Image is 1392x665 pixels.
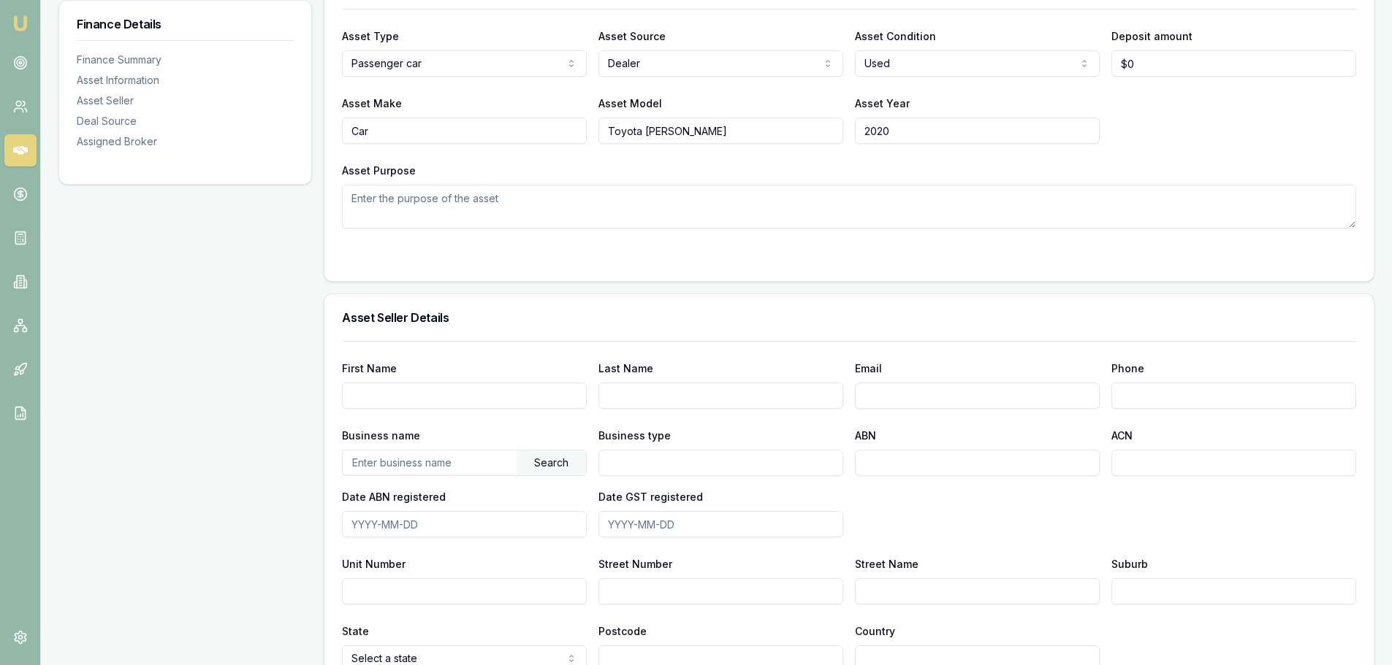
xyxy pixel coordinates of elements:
div: Asset Information [77,73,294,88]
input: YYYY-MM-DD [598,511,843,537]
label: Business name [342,429,420,442]
label: Postcode [598,625,647,637]
label: Date GST registered [598,491,703,503]
label: Last Name [598,362,653,374]
label: Street Number [598,558,672,570]
label: Asset Type [342,30,399,42]
label: Phone [1111,362,1144,374]
label: State [342,625,369,637]
input: $ [1111,50,1356,77]
label: Suburb [1111,558,1148,570]
label: Country [855,625,895,637]
label: Asset Year [855,97,910,109]
label: Business type [598,429,671,442]
label: Asset Purpose [342,164,416,177]
div: Deal Source [77,114,294,128]
img: emu-icon-u.png [12,15,29,32]
label: Email [855,362,882,374]
label: First Name [342,362,397,374]
label: Deposit amount [1111,30,1193,42]
label: Date ABN registered [342,491,446,503]
div: Finance Summary [77,53,294,67]
div: Assigned Broker [77,134,294,149]
label: Asset Make [342,97,402,109]
label: ACN [1111,429,1133,442]
label: Asset Source [598,30,666,42]
label: Unit Number [342,558,406,570]
label: ABN [855,429,876,442]
div: Search [517,450,586,475]
input: YYYY-MM-DD [342,511,587,537]
label: Asset Model [598,97,662,109]
h3: Asset Seller Details [342,312,1356,323]
h3: Finance Details [77,18,294,30]
label: Asset Condition [855,30,936,42]
input: Enter business name [343,450,517,474]
div: Asset Seller [77,93,294,108]
label: Street Name [855,558,919,570]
